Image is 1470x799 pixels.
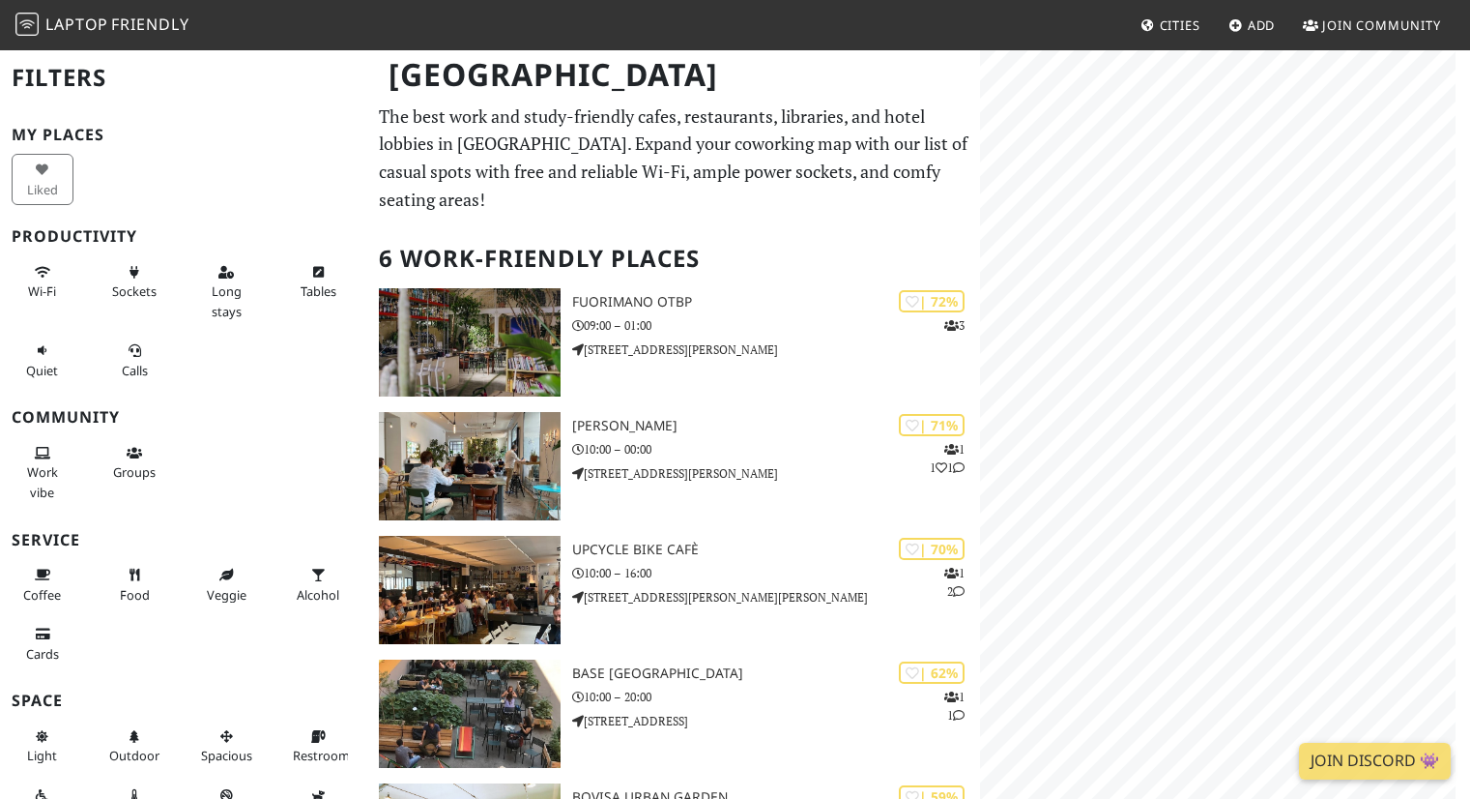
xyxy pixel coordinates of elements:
span: Spacious [201,747,252,764]
p: [STREET_ADDRESS][PERSON_NAME] [572,340,981,359]
h3: BASE [GEOGRAPHIC_DATA] [572,666,981,682]
button: Groups [103,437,165,488]
span: Stable Wi-Fi [28,282,56,300]
p: 10:00 – 20:00 [572,688,981,706]
a: Join Discord 👾 [1299,743,1451,780]
span: Quiet [26,362,58,379]
button: Veggie [195,559,257,610]
p: 3 [944,316,965,335]
p: 1 1 [944,688,965,725]
span: Laptop [45,14,108,35]
span: Friendly [111,14,188,35]
span: Food [120,586,150,604]
span: Alcohol [297,586,339,604]
button: Food [103,559,165,610]
div: | 71% [899,414,965,436]
a: Add [1221,8,1283,43]
span: Credit cards [26,645,59,663]
img: Fuorimano OTBP [379,288,560,397]
p: 1 2 [944,564,965,601]
button: Work vibe [12,437,73,508]
img: oTTo [379,412,560,520]
button: Calls [103,335,165,386]
span: Add [1248,16,1276,34]
h3: Productivity [12,227,356,246]
span: Join Community [1322,16,1441,34]
a: Fuorimano OTBP | 72% 3 Fuorimano OTBP 09:00 – 01:00 [STREET_ADDRESS][PERSON_NAME] [367,288,980,397]
p: [STREET_ADDRESS][PERSON_NAME][PERSON_NAME] [572,588,981,607]
h1: [GEOGRAPHIC_DATA] [373,48,976,102]
p: The best work and study-friendly cafes, restaurants, libraries, and hotel lobbies in [GEOGRAPHIC_... [379,103,968,214]
span: People working [27,463,58,500]
span: Long stays [212,282,242,319]
span: Outdoor area [109,747,159,764]
img: Upcycle Bike Cafè [379,536,560,644]
a: oTTo | 71% 111 [PERSON_NAME] 10:00 – 00:00 [STREET_ADDRESS][PERSON_NAME] [367,412,980,520]
span: Power sockets [112,282,157,300]
button: Wi-Fi [12,256,73,308]
h3: Community [12,408,356,427]
span: Video/audio calls [122,362,148,379]
h3: Service [12,531,356,549]
h3: Space [12,692,356,710]
button: Sockets [103,256,165,308]
div: | 72% [899,290,965,312]
button: Long stays [195,256,257,327]
button: Alcohol [287,559,349,610]
a: Cities [1133,8,1208,43]
img: BASE Milano [379,660,560,768]
span: Natural light [27,747,57,764]
a: BASE Milano | 62% 11 BASE [GEOGRAPHIC_DATA] 10:00 – 20:00 [STREET_ADDRESS] [367,660,980,768]
p: 1 1 1 [930,440,965,477]
h2: 6 Work-Friendly Places [379,229,968,288]
a: LaptopFriendly LaptopFriendly [15,9,189,43]
h3: Upcycle Bike Cafè [572,542,981,558]
h3: Fuorimano OTBP [572,294,981,311]
span: Restroom [293,747,350,764]
button: Cards [12,618,73,669]
p: 10:00 – 16:00 [572,564,981,582]
p: [STREET_ADDRESS][PERSON_NAME] [572,464,981,483]
button: Restroom [287,721,349,772]
span: Group tables [113,463,156,481]
h3: [PERSON_NAME] [572,418,981,434]
span: Coffee [23,586,61,604]
span: Work-friendly tables [301,282,336,300]
button: Quiet [12,335,73,386]
a: Upcycle Bike Cafè | 70% 12 Upcycle Bike Cafè 10:00 – 16:00 [STREET_ADDRESS][PERSON_NAME][PERSON_N... [367,536,980,644]
a: Join Community [1295,8,1449,43]
button: Spacious [195,721,257,772]
button: Light [12,721,73,772]
span: Cities [1160,16,1200,34]
button: Coffee [12,559,73,610]
h3: My Places [12,126,356,144]
button: Outdoor [103,721,165,772]
img: LaptopFriendly [15,13,39,36]
p: 10:00 – 00:00 [572,440,981,459]
div: | 62% [899,662,965,684]
button: Tables [287,256,349,308]
p: [STREET_ADDRESS] [572,712,981,730]
h2: Filters [12,48,356,107]
span: Veggie [207,586,246,604]
p: 09:00 – 01:00 [572,316,981,335]
div: | 70% [899,538,965,560]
